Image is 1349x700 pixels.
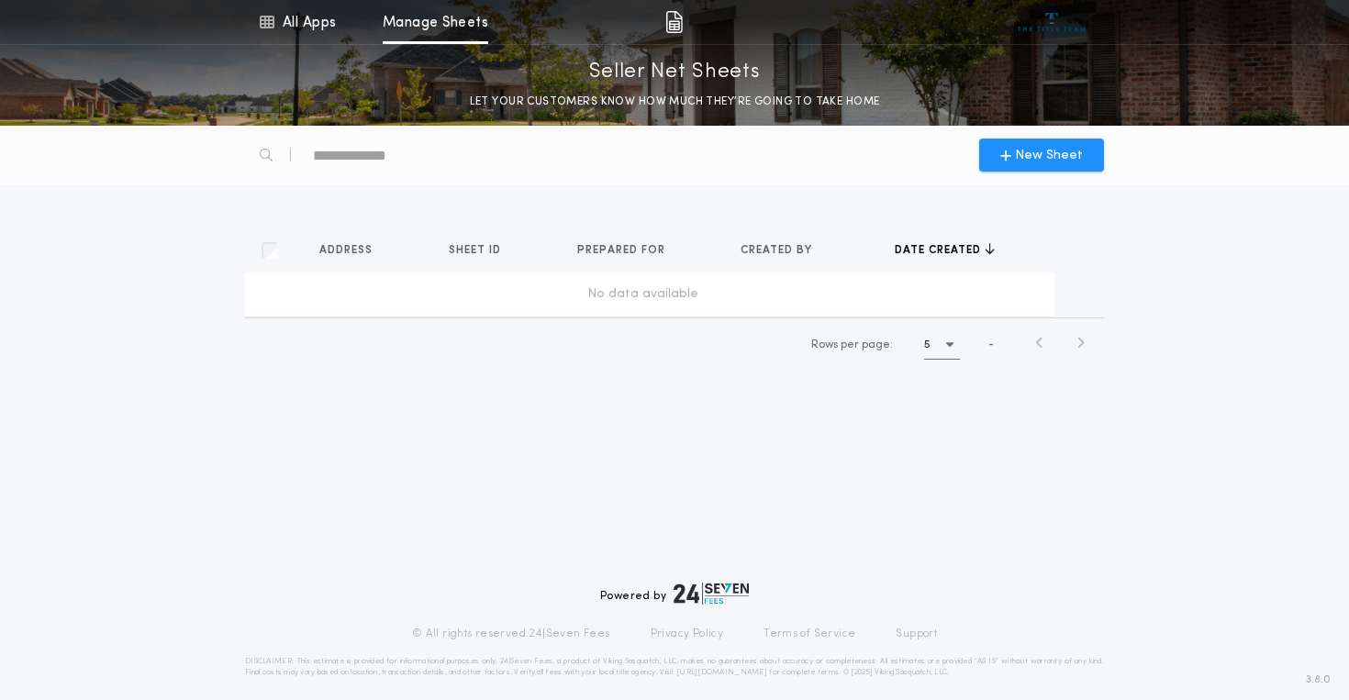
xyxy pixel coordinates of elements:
button: Sheet ID [449,241,515,260]
span: Address [319,243,376,258]
div: Powered by [600,583,749,605]
span: Date created [895,243,985,258]
span: 3.8.0 [1306,672,1331,688]
img: img [665,11,683,33]
button: Created by [741,241,826,260]
p: LET YOUR CUSTOMERS KNOW HOW MUCH THEY’RE GOING TO TAKE HOME [470,93,880,111]
button: Address [319,241,386,260]
a: [URL][DOMAIN_NAME] [676,669,767,676]
span: Prepared for [577,243,669,258]
div: No data available [252,285,1032,304]
span: Created by [741,243,816,258]
img: vs-icon [1018,13,1087,31]
span: Sheet ID [449,243,505,258]
p: Seller Net Sheets [589,58,761,87]
a: Support [896,627,937,641]
p: © All rights reserved. 24|Seven Fees [412,627,610,641]
button: Date created [895,241,995,260]
p: DISCLAIMER: This estimate is provided for informational purposes only. 24|Seven Fees, a product o... [245,656,1104,678]
button: 5 [924,330,960,360]
a: Privacy Policy [651,627,724,641]
h1: 5 [924,336,931,354]
button: New Sheet [979,139,1104,172]
img: logo [674,583,749,605]
span: Rows per page: [811,339,893,350]
span: New Sheet [1015,146,1083,165]
a: Terms of Service [764,627,855,641]
span: - [988,337,994,353]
